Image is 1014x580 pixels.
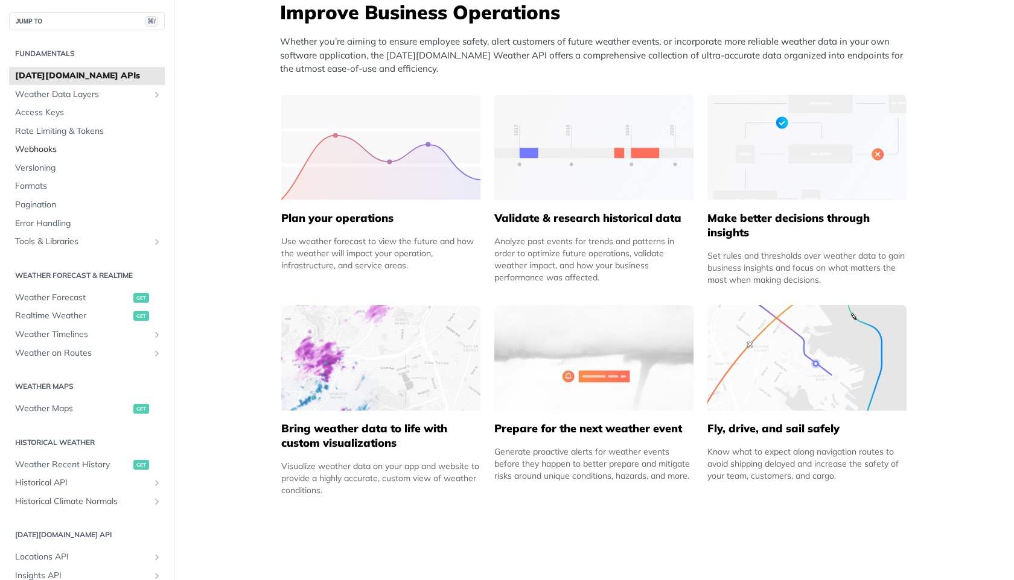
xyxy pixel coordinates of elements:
span: [DATE][DOMAIN_NAME] APIs [15,70,162,82]
span: get [133,460,149,470]
div: Set rules and thresholds over weather data to gain business insights and focus on what matters th... [707,250,907,286]
a: Historical APIShow subpages for Historical API [9,474,165,492]
button: Show subpages for Weather on Routes [152,348,162,358]
span: Access Keys [15,107,162,119]
span: Locations API [15,551,149,563]
img: 994b3d6-mask-group-32x.svg [707,305,907,411]
h5: Make better decisions through insights [707,211,907,240]
span: Historical Climate Normals [15,496,149,508]
a: Locations APIShow subpages for Locations API [9,548,165,566]
span: Weather Forecast [15,292,130,304]
div: Visualize weather data on your app and website to provide a highly accurate, custom view of weath... [281,460,480,496]
span: get [133,404,149,414]
a: [DATE][DOMAIN_NAME] APIs [9,67,165,85]
a: Webhooks [9,140,165,159]
span: Weather Recent History [15,459,130,471]
span: Weather Timelines [15,329,149,341]
div: Know what to expect along navigation routes to avoid shipping delayed and increase the safety of ... [707,446,907,482]
a: Tools & LibrariesShow subpages for Tools & Libraries [9,233,165,251]
a: Rate Limiting & Tokens [9,122,165,140]
span: Webhooks [15,143,162,156]
span: Tools & Libraries [15,236,149,248]
img: 2c0a313-group-496-12x.svg [494,305,694,411]
div: Use weather forecast to view the future and how the weather will impact your operation, infrastru... [281,235,480,271]
a: Formats [9,177,165,195]
h2: Weather Maps [9,381,165,392]
button: JUMP TO⌘/ [9,12,165,30]
span: Weather on Routes [15,347,149,359]
a: Error Handling [9,215,165,233]
img: 39565e8-group-4962x.svg [281,95,480,200]
h5: Plan your operations [281,211,480,225]
a: Access Keys [9,104,165,122]
span: Rate Limiting & Tokens [15,125,162,137]
button: Show subpages for Historical API [152,478,162,488]
span: Versioning [15,162,162,174]
a: Realtime Weatherget [9,307,165,325]
button: Show subpages for Weather Data Layers [152,90,162,99]
div: Generate proactive alerts for weather events before they happen to better prepare and mitigate ri... [494,446,694,482]
button: Show subpages for Historical Climate Normals [152,497,162,506]
h5: Fly, drive, and sail safely [707,421,907,436]
span: Formats [15,180,162,192]
h2: Weather Forecast & realtime [9,270,165,281]
button: Show subpages for Weather Timelines [152,330,162,339]
a: Weather on RoutesShow subpages for Weather on Routes [9,344,165,362]
button: Show subpages for Locations API [152,552,162,562]
span: Weather Data Layers [15,89,149,101]
a: Weather Recent Historyget [9,456,165,474]
h5: Bring weather data to life with custom visualizations [281,421,480,450]
span: Historical API [15,477,149,489]
span: Weather Maps [15,403,130,415]
span: get [133,311,149,321]
a: Historical Climate NormalsShow subpages for Historical Climate Normals [9,493,165,511]
div: Analyze past events for trends and patterns in order to optimize future operations, validate weat... [494,235,694,283]
h5: Validate & research historical data [494,211,694,225]
span: get [133,293,149,303]
a: Weather TimelinesShow subpages for Weather Timelines [9,326,165,344]
span: ⌘/ [145,16,158,27]
a: Weather Forecastget [9,289,165,307]
a: Pagination [9,196,165,214]
button: Show subpages for Tools & Libraries [152,237,162,247]
span: Realtime Weather [15,310,130,322]
img: 13d7ca0-group-496-2.svg [494,95,694,200]
p: Whether you’re aiming to ensure employee safety, alert customers of future weather events, or inc... [280,35,914,76]
img: a22d113-group-496-32x.svg [707,95,907,200]
h2: [DATE][DOMAIN_NAME] API [9,529,165,540]
span: Error Handling [15,218,162,230]
img: 4463876-group-4982x.svg [281,305,480,411]
a: Weather Data LayersShow subpages for Weather Data Layers [9,86,165,104]
span: Pagination [15,199,162,211]
a: Weather Mapsget [9,400,165,418]
h2: Fundamentals [9,48,165,59]
a: Versioning [9,159,165,177]
h2: Historical Weather [9,437,165,448]
h5: Prepare for the next weather event [494,421,694,436]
